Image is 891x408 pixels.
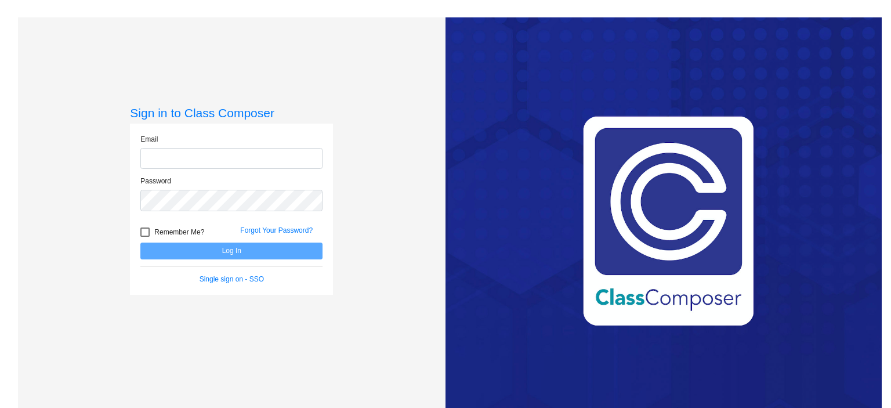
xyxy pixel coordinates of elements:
span: Remember Me? [154,225,204,239]
label: Email [140,134,158,145]
h3: Sign in to Class Composer [130,106,333,120]
label: Password [140,176,171,186]
a: Forgot Your Password? [240,226,313,234]
button: Log In [140,243,323,259]
a: Single sign on - SSO [200,275,264,283]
